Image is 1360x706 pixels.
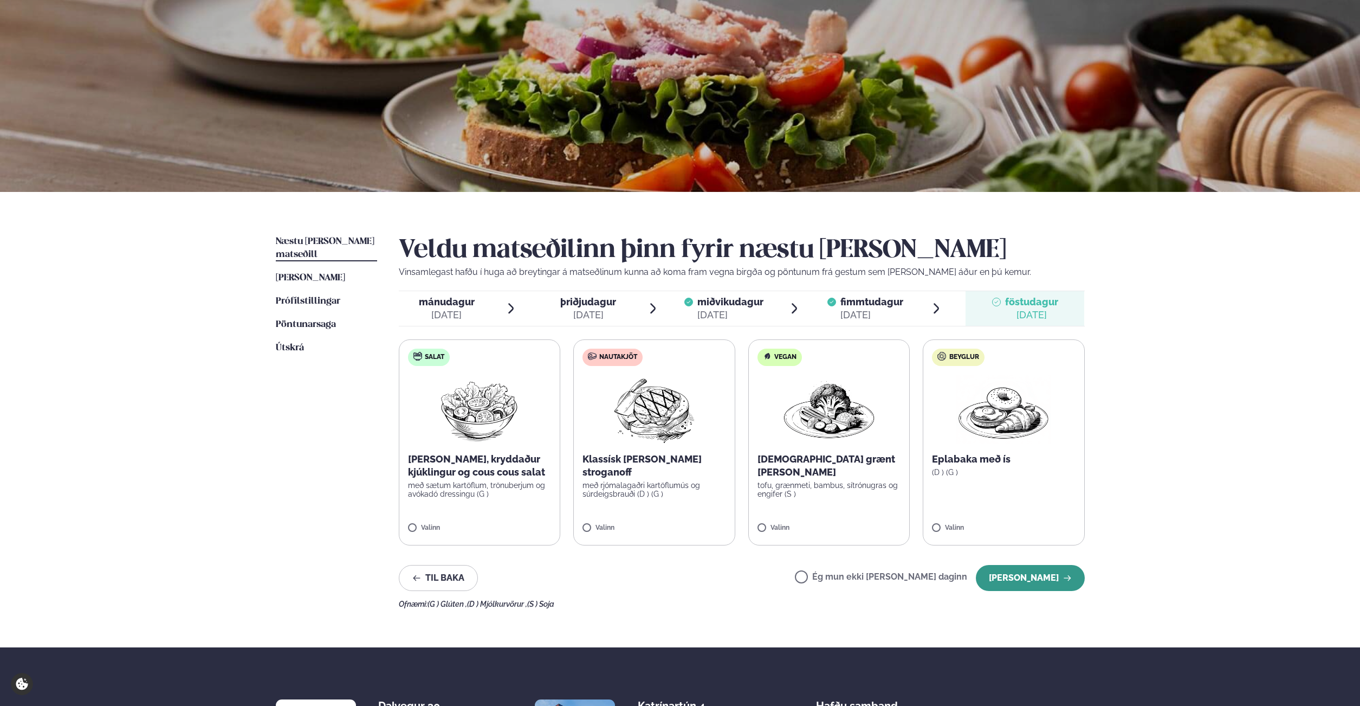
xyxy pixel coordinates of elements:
p: [DEMOGRAPHIC_DATA] grænt [PERSON_NAME] [757,453,901,479]
p: Eplabaka með ís [932,453,1076,466]
span: (S ) Soja [527,600,554,608]
span: (G ) Glúten , [428,600,467,608]
span: Vegan [774,353,796,362]
img: Beef-Meat.png [606,375,702,444]
p: með sætum kartöflum, trönuberjum og avókadó dressingu (G ) [408,481,552,498]
p: (D ) (G ) [932,468,1076,477]
img: bagle-new-16px.svg [937,352,947,361]
div: [DATE] [419,309,475,322]
p: Klassísk [PERSON_NAME] stroganoff [582,453,726,479]
img: Vegan.png [781,375,877,444]
span: föstudagur [1005,296,1058,307]
span: fimmtudagur [840,296,903,307]
a: [PERSON_NAME] [276,272,345,285]
a: Cookie settings [11,673,33,695]
div: [DATE] [697,309,763,322]
span: þriðjudagur [560,296,616,307]
span: [PERSON_NAME] [276,273,345,283]
img: Croissant.png [956,375,1051,444]
h2: Veldu matseðilinn þinn fyrir næstu [PERSON_NAME] [399,235,1085,266]
p: [PERSON_NAME], kryddaður kjúklingur og cous cous salat [408,453,552,479]
p: með rjómalagaðri kartöflumús og súrdeigsbrauði (D ) (G ) [582,481,726,498]
span: (D ) Mjólkurvörur , [467,600,527,608]
a: Prófílstillingar [276,295,340,308]
div: [DATE] [1005,309,1058,322]
img: salad.svg [413,352,422,361]
span: Salat [425,353,444,362]
img: Salad.png [431,375,527,444]
a: Pöntunarsaga [276,318,336,331]
div: Ofnæmi: [399,600,1085,608]
span: Beyglur [949,353,979,362]
span: Útskrá [276,343,304,352]
p: tofu, grænmeti, bambus, sítrónugras og engifer (S ) [757,481,901,498]
img: beef.svg [588,352,597,361]
div: [DATE] [840,309,903,322]
span: Pöntunarsaga [276,320,336,329]
a: Útskrá [276,342,304,355]
div: [DATE] [560,309,616,322]
span: mánudagur [419,296,475,307]
span: Næstu [PERSON_NAME] matseðill [276,237,374,259]
button: Til baka [399,565,478,591]
button: [PERSON_NAME] [976,565,1085,591]
span: miðvikudagur [697,296,763,307]
span: Prófílstillingar [276,297,340,306]
a: Næstu [PERSON_NAME] matseðill [276,235,377,261]
p: Vinsamlegast hafðu í huga að breytingar á matseðlinum kunna að koma fram vegna birgða og pöntunum... [399,266,1085,279]
img: Vegan.svg [763,352,772,361]
span: Nautakjöt [599,353,637,362]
